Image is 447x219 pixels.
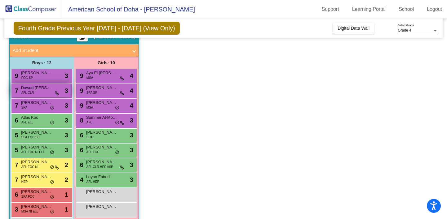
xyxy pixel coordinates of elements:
span: [PERSON_NAME] [21,100,52,106]
span: Dawud [PERSON_NAME] [21,85,52,91]
a: Learning Portal [347,4,391,14]
span: 3 [130,131,133,140]
span: AFL HEP [86,179,99,184]
span: [PERSON_NAME] [86,189,117,195]
span: 1 [65,205,68,214]
span: do_not_disturb_alt [115,120,119,125]
span: [PERSON_NAME] [86,129,117,135]
span: 9 [78,72,83,79]
span: Summer Al-Momar [86,114,117,121]
a: Support [317,4,344,14]
span: 5 [13,132,18,139]
span: SPA SP [86,90,97,95]
span: 2 [65,160,68,170]
span: 1 [65,190,68,199]
span: Aya El [PERSON_NAME] [PERSON_NAME] [86,70,117,76]
div: Girls: 10 [74,57,139,69]
span: 9 [13,72,18,79]
div: Boys : 12 [10,57,74,69]
a: School [394,4,419,14]
span: Digital Data Wall [338,26,370,31]
span: 3 [65,145,68,155]
span: MSA [86,105,93,110]
span: 3 [65,86,68,95]
span: 7 [13,161,18,168]
span: 5 [13,147,18,153]
span: do_not_disturb_alt [115,150,119,155]
span: [PERSON_NAME] [21,70,52,76]
span: MSA [86,75,93,80]
span: 2 [65,175,68,184]
span: 7 [13,176,18,183]
span: 9 [78,87,83,94]
span: Atlas Koc [21,114,52,121]
span: SPA FOC SP [21,135,40,140]
span: [PERSON_NAME] [21,144,52,150]
span: AFL CLR HEP ASP [86,165,113,169]
span: 3 [65,101,68,110]
span: AFL [86,120,92,125]
span: 6 [13,191,18,198]
span: Fourth Grade Previous Year [DATE] - [DATE] (View Only) [14,22,180,35]
span: 4 [130,101,133,110]
span: 4 [78,176,83,183]
button: Print Students Details [77,32,88,41]
span: AFL FOC NI [21,165,38,169]
span: Layan Fahed [86,174,117,180]
span: 7 [13,102,18,109]
span: do_not_disturb_alt [50,165,54,170]
span: FOC SP [21,75,33,80]
a: Logout [422,4,447,14]
span: do_not_disturb_alt [50,180,54,185]
span: 6 [13,117,18,124]
span: 6 [78,147,83,153]
span: 8 [78,117,83,124]
span: 6 [78,161,83,168]
span: do_not_disturb_alt [50,150,54,155]
span: American School of Doha - [PERSON_NAME] [62,4,195,14]
span: 9 [78,102,83,109]
span: do_not_disturb_alt [50,209,54,214]
span: 4 [130,71,133,80]
span: SPA [86,135,92,140]
span: 4 [130,86,133,95]
span: [PERSON_NAME] [21,204,52,210]
span: AFL CLR [21,90,34,95]
span: MSA NI ELL [21,209,38,214]
span: 3 [13,206,18,213]
span: Grade 4 [398,28,411,32]
span: [PERSON_NAME] [86,144,117,150]
mat-icon: picture_as_pdf [78,34,86,43]
span: [PERSON_NAME] [21,129,52,135]
span: [PERSON_NAME] [86,204,117,210]
span: [PERSON_NAME] [86,100,117,106]
span: AFL FOC NI ELL [21,150,45,154]
span: [PERSON_NAME] El [PERSON_NAME] [21,174,52,180]
span: 3 [65,131,68,140]
span: 3 [130,160,133,170]
span: 3 [130,145,133,155]
span: [PERSON_NAME] [86,85,117,91]
span: HEP [21,179,28,184]
span: AFL ELL [21,120,33,125]
span: 3 [130,116,133,125]
span: do_not_disturb_alt [50,195,54,200]
span: 7 [13,87,18,94]
button: Digital Data Wall [333,23,374,34]
mat-panel-title: Add Student [13,47,128,54]
span: 3 [65,71,68,80]
span: [PERSON_NAME] [21,159,52,165]
span: do_not_disturb_alt [50,105,54,110]
span: 3 [130,175,133,184]
mat-expansion-panel-header: Add Student [10,44,139,57]
span: SPA FOC [21,194,35,199]
span: do_not_disturb_alt [115,105,119,110]
span: do_not_disturb_alt [50,120,54,125]
span: SPA [21,105,27,110]
span: [PERSON_NAME] [21,189,52,195]
span: [PERSON_NAME] [86,159,117,165]
span: 3 [65,116,68,125]
span: AFL FOC [86,150,100,154]
span: 6 [78,132,83,139]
